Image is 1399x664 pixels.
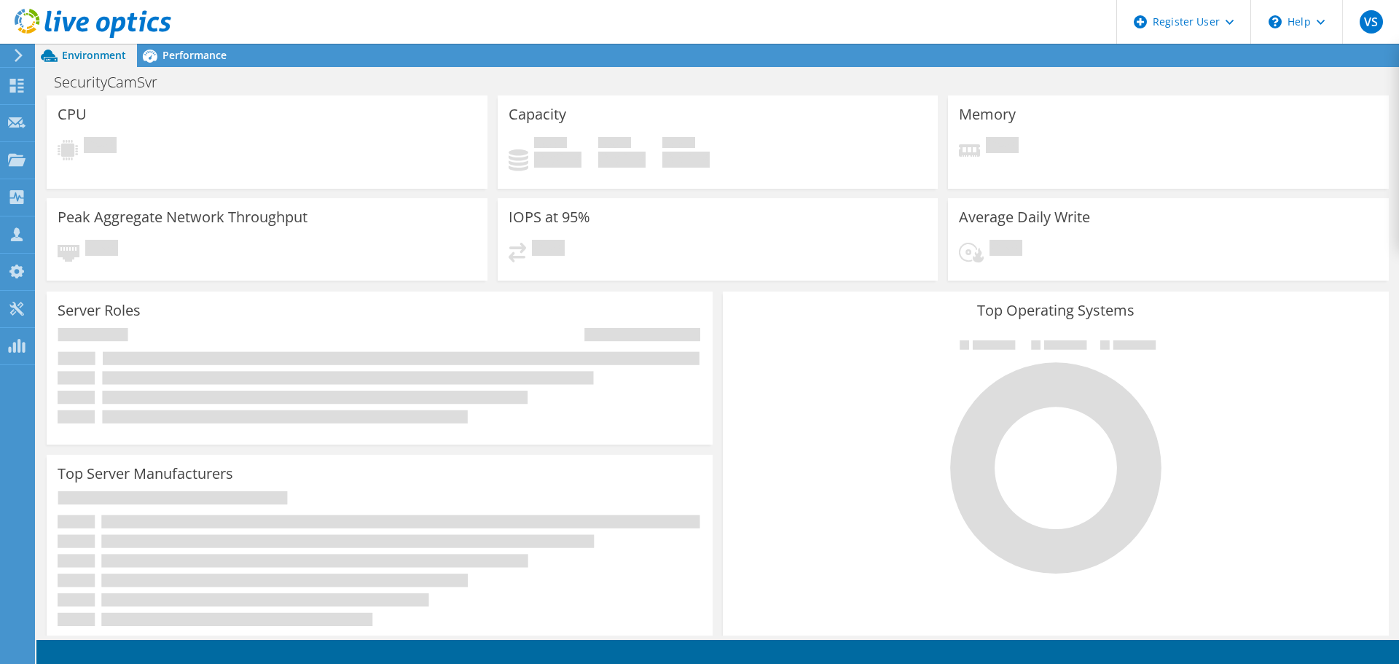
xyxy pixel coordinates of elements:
[58,209,307,225] h3: Peak Aggregate Network Throughput
[662,137,695,152] span: Total
[734,302,1378,319] h3: Top Operating Systems
[58,302,141,319] h3: Server Roles
[509,209,590,225] h3: IOPS at 95%
[534,152,581,168] h4: 0 GiB
[990,240,1022,259] span: Pending
[662,152,710,168] h4: 0 GiB
[509,106,566,122] h3: Capacity
[58,106,87,122] h3: CPU
[959,209,1090,225] h3: Average Daily Write
[1269,15,1282,28] svg: \n
[598,137,631,152] span: Free
[58,466,233,482] h3: Top Server Manufacturers
[84,137,117,157] span: Pending
[85,240,118,259] span: Pending
[47,74,180,90] h1: SecurityCamSvr
[532,240,565,259] span: Pending
[598,152,646,168] h4: 0 GiB
[534,137,567,152] span: Used
[1360,10,1383,34] span: VS
[162,48,227,62] span: Performance
[986,137,1019,157] span: Pending
[959,106,1016,122] h3: Memory
[62,48,126,62] span: Environment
